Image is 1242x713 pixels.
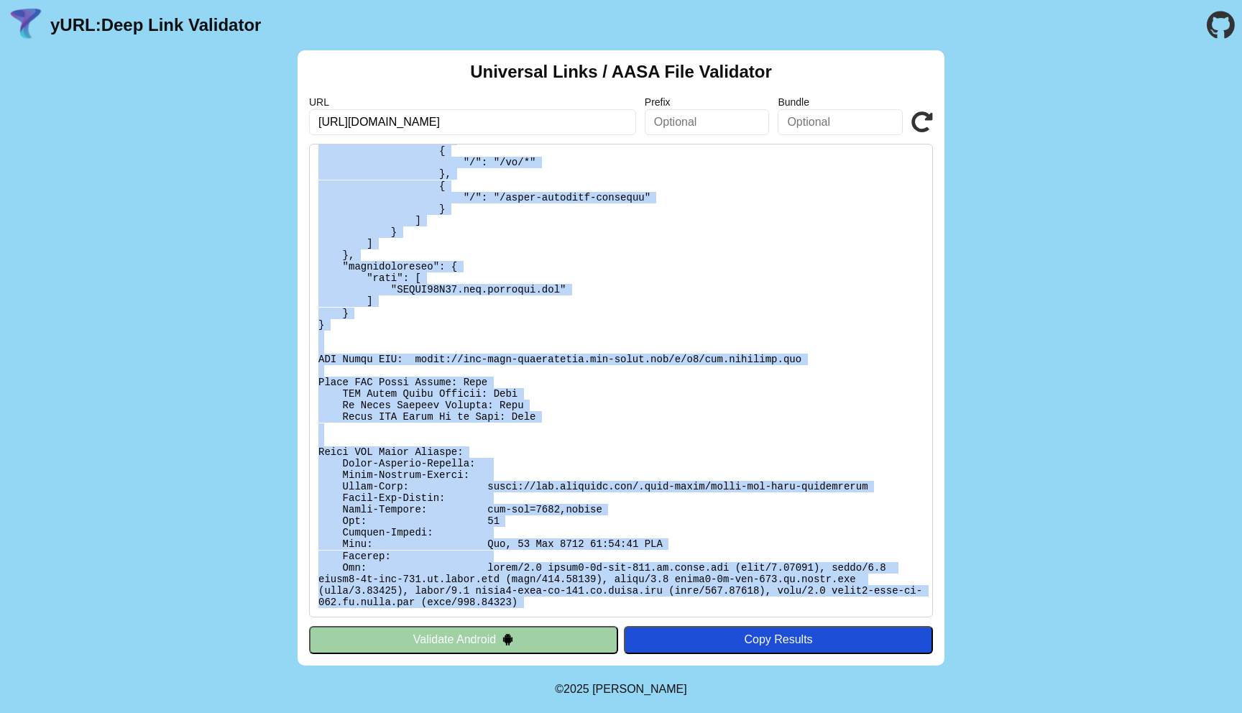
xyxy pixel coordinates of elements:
pre: Lorem ipsu do: sitam://con.adipisci.eli/.sedd-eiusm/tempo-inc-utla-etdoloremag Al Enimadmi: Veni ... [309,144,933,617]
a: yURL:Deep Link Validator [50,15,261,35]
img: droidIcon.svg [502,633,514,645]
label: Prefix [645,96,770,108]
span: 2025 [563,683,589,695]
a: Michael Ibragimchayev's Personal Site [592,683,687,695]
img: yURL Logo [7,6,45,44]
input: Optional [645,109,770,135]
label: Bundle [778,96,903,108]
button: Copy Results [624,626,933,653]
input: Optional [778,109,903,135]
input: Required [309,109,636,135]
h2: Universal Links / AASA File Validator [470,62,772,82]
label: URL [309,96,636,108]
button: Validate Android [309,626,618,653]
footer: © [555,666,686,713]
div: Copy Results [631,633,926,646]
